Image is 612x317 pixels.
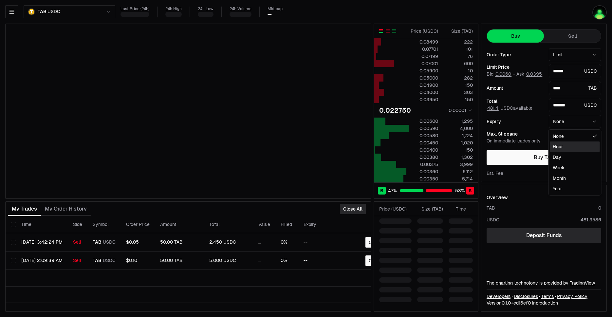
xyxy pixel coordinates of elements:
[553,143,563,150] span: Hour
[553,185,562,192] span: Year
[553,164,565,171] span: Week
[553,175,566,181] span: Month
[553,154,561,160] span: Day
[553,133,564,140] span: None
